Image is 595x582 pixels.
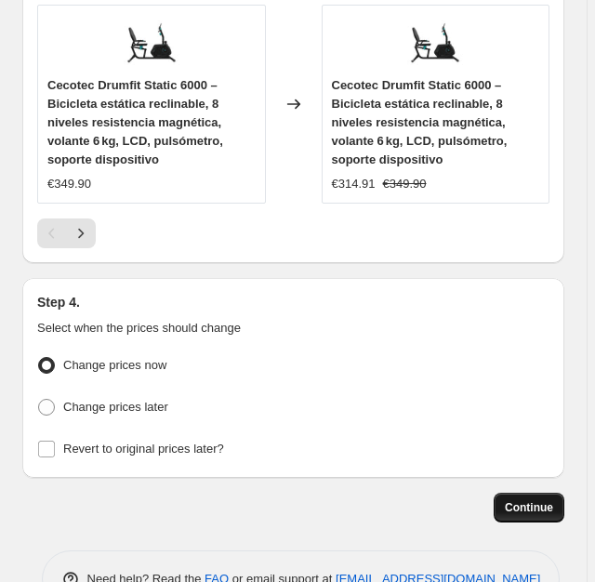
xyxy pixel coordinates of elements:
h2: Step 4. [37,293,549,311]
img: 519bqFNjv6L_80x.jpg [124,15,179,71]
div: €314.91 [332,175,376,193]
p: Select when the prices should change [37,319,549,337]
img: 519bqFNjv6L_80x.jpg [407,15,463,71]
span: Revert to original prices later? [63,442,224,456]
strike: €349.90 [383,175,427,193]
span: Cecotec Drumfit Static 6000 – Bicicleta estática reclinable, 8 niveles resistencia magnética, vol... [47,78,223,166]
button: Next [66,218,96,248]
span: Change prices now [63,358,166,372]
div: €349.90 [47,175,91,193]
span: Continue [505,500,553,515]
nav: Pagination [37,218,96,248]
span: Cecotec Drumfit Static 6000 – Bicicleta estática reclinable, 8 niveles resistencia magnética, vol... [332,78,508,166]
span: Change prices later [63,400,168,414]
button: Continue [494,493,564,522]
